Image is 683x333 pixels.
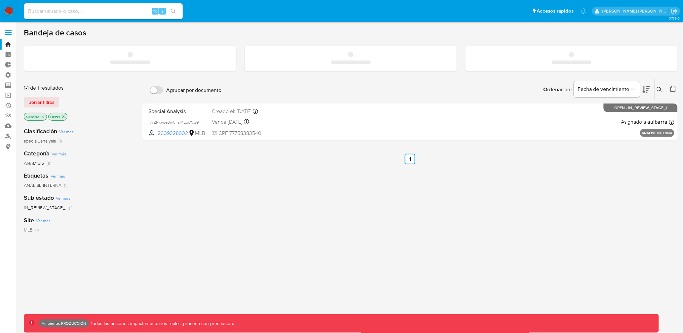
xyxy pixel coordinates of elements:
button: search-icon [167,7,180,16]
input: Buscar usuario o caso... [24,7,183,16]
p: mauro.ibarra@mercadolibre.com [602,8,669,14]
p: Ambiente: PRODUCCIÓN [42,322,86,325]
span: s [162,8,164,14]
span: ⌥ [153,8,158,14]
a: Notificaciones [581,8,586,14]
p: Todas las acciones impactan usuarios reales, proceda con precaución. [89,320,234,327]
a: Salir [671,8,678,15]
span: Accesos rápidos [537,8,574,15]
